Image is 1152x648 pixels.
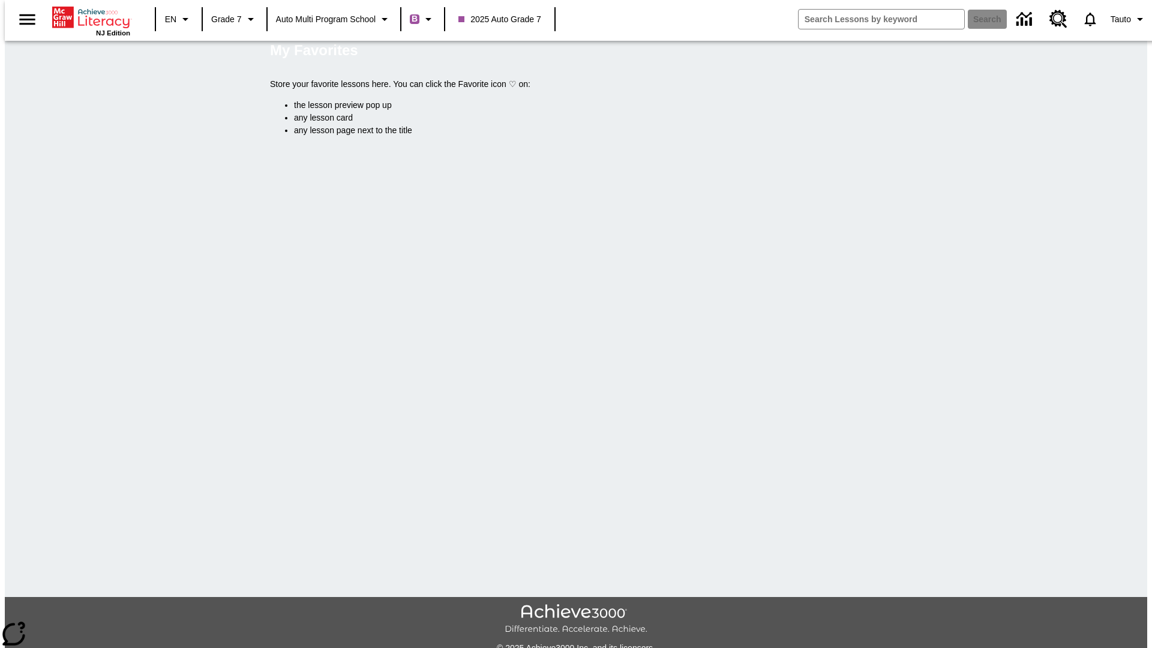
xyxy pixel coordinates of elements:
li: any lesson card [294,112,882,124]
button: Profile/Settings [1106,8,1152,30]
button: Grade: Grade 7, Select a grade [206,8,263,30]
span: NJ Edition [96,29,130,37]
span: EN [165,13,176,26]
p: Store your favorite lessons here. You can click the Favorite icon ♡ on: [270,78,882,91]
a: Data Center [1009,3,1042,36]
li: any lesson page next to the title [294,124,882,137]
a: Resource Center, Will open in new tab [1042,3,1075,35]
li: the lesson preview pop up [294,99,882,112]
button: Open side menu [10,2,45,37]
a: Home [52,5,130,29]
span: 2025 Auto Grade 7 [458,13,541,26]
span: Grade 7 [211,13,242,26]
a: Notifications [1075,4,1106,35]
img: Achieve3000 Differentiate Accelerate Achieve [505,604,647,635]
button: Boost Class color is purple. Change class color [405,8,440,30]
span: Auto Multi program School [276,13,376,26]
input: search field [799,10,964,29]
button: Language: EN, Select a language [160,8,198,30]
button: School: Auto Multi program School, Select your school [271,8,397,30]
h5: My Favorites [270,41,358,60]
div: Home [52,4,130,37]
span: B [412,11,418,26]
span: Tauto [1111,13,1131,26]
